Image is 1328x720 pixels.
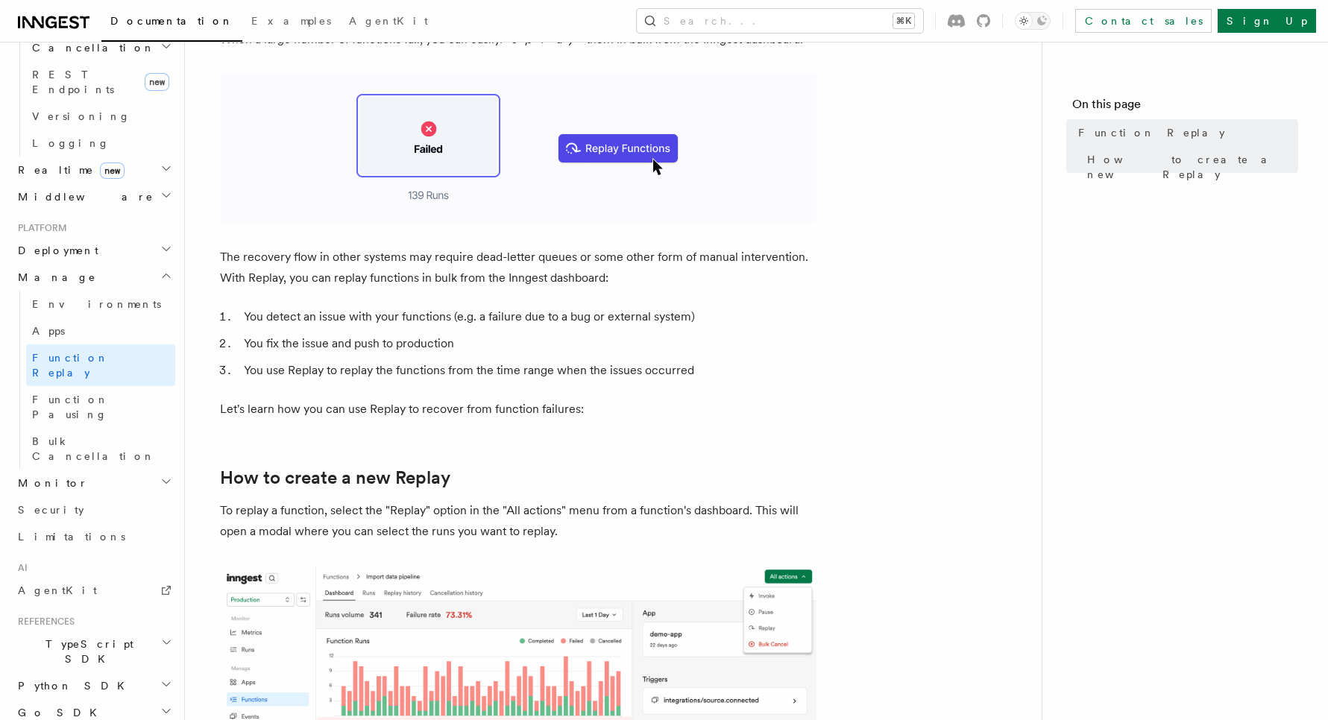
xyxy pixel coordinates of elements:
[26,61,175,103] a: REST Endpointsnew
[26,103,175,130] a: Versioning
[12,678,133,693] span: Python SDK
[12,616,75,628] span: References
[145,73,169,91] span: new
[1087,152,1298,182] span: How to create a new Replay
[32,352,109,379] span: Function Replay
[340,4,437,40] a: AgentKit
[1072,119,1298,146] a: Function Replay
[32,69,114,95] span: REST Endpoints
[32,325,65,337] span: Apps
[1015,12,1051,30] button: Toggle dark mode
[251,15,331,27] span: Examples
[12,637,161,666] span: TypeScript SDK
[32,435,155,462] span: Bulk Cancellation
[220,500,816,542] p: To replay a function, select the "Replay" option in the "All actions" menu from a function's dash...
[239,306,816,327] li: You detect an issue with your functions (e.g. a failure due to a bug or external system)
[26,34,175,61] button: Cancellation
[12,237,175,264] button: Deployment
[12,476,88,490] span: Monitor
[12,270,96,285] span: Manage
[26,386,175,428] a: Function Pausing
[26,344,175,386] a: Function Replay
[12,577,175,604] a: AgentKit
[220,399,816,420] p: Let's learn how you can use Replay to recover from function failures:
[220,74,816,223] img: Relay graphic
[26,318,175,344] a: Apps
[893,13,914,28] kbd: ⌘K
[12,705,106,720] span: Go SDK
[26,40,155,55] span: Cancellation
[12,672,175,699] button: Python SDK
[101,4,242,42] a: Documentation
[12,183,175,210] button: Middleware
[12,291,175,470] div: Manage
[100,162,125,179] span: new
[12,562,28,574] span: AI
[12,264,175,291] button: Manage
[26,130,175,157] a: Logging
[32,110,130,122] span: Versioning
[32,137,110,149] span: Logging
[12,222,67,234] span: Platform
[1078,125,1225,140] span: Function Replay
[18,504,84,516] span: Security
[12,162,125,177] span: Realtime
[637,9,923,33] button: Search...⌘K
[12,496,175,523] a: Security
[26,428,175,470] a: Bulk Cancellation
[1081,146,1298,188] a: How to create a new Replay
[12,470,175,496] button: Monitor
[18,584,97,596] span: AgentKit
[12,243,98,258] span: Deployment
[18,531,125,543] span: Limitations
[12,523,175,550] a: Limitations
[239,360,816,381] li: You use Replay to replay the functions from the time range when the issues occurred
[349,15,428,27] span: AgentKit
[26,291,175,318] a: Environments
[110,15,233,27] span: Documentation
[12,189,154,204] span: Middleware
[12,157,175,183] button: Realtimenew
[32,394,109,420] span: Function Pausing
[1218,9,1316,33] a: Sign Up
[239,333,816,354] li: You fix the issue and push to production
[220,467,450,488] a: How to create a new Replay
[32,298,161,310] span: Environments
[1072,95,1298,119] h4: On this page
[242,4,340,40] a: Examples
[12,631,175,672] button: TypeScript SDK
[1075,9,1212,33] a: Contact sales
[220,247,816,288] p: The recovery flow in other systems may require dead-letter queues or some other form of manual in...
